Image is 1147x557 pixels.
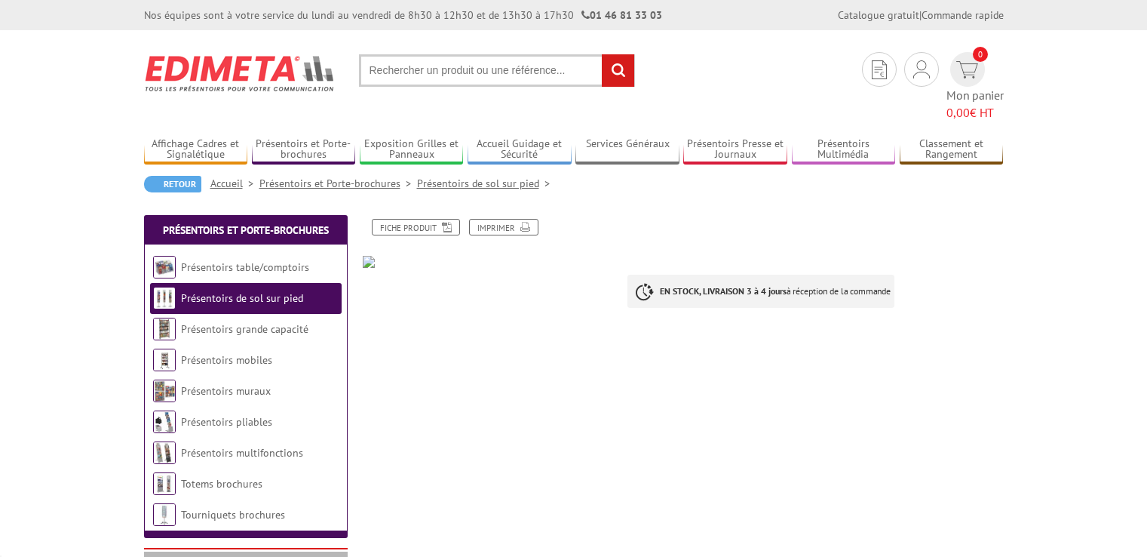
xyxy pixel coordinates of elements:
[181,322,308,336] a: Présentoirs grande capacité
[181,291,303,305] a: Présentoirs de sol sur pied
[181,415,272,429] a: Présentoirs pliables
[973,47,988,62] span: 0
[144,137,248,162] a: Affichage Cadres et Signalétique
[660,285,787,297] strong: EN STOCK, LIVRAISON 3 à 4 jours
[946,52,1004,122] a: devis rapide 0 Mon panier 0,00€ HT
[792,137,896,162] a: Présentoirs Multimédia
[946,105,970,120] span: 0,00
[468,137,572,162] a: Accueil Guidage et Sécurité
[210,177,259,190] a: Accueil
[153,380,176,402] img: Présentoirs muraux
[259,177,417,190] a: Présentoirs et Porte-brochures
[946,87,1004,122] span: Mon panier
[417,177,556,190] a: Présentoirs de sol sur pied
[144,45,336,101] img: Edimeta
[372,219,460,235] a: Fiche produit
[575,137,679,162] a: Services Généraux
[946,104,1004,122] span: € HT
[872,60,887,79] img: devis rapide
[153,442,176,464] img: Présentoirs multifonctions
[913,60,930,78] img: devis rapide
[181,384,271,398] a: Présentoirs muraux
[627,275,894,308] p: à réception de la commande
[153,411,176,433] img: Présentoirs pliables
[163,223,329,237] a: Présentoirs et Porte-brochures
[144,8,662,23] div: Nos équipes sont à votre service du lundi au vendredi de 8h30 à 12h30 et de 13h30 à 17h30
[581,8,662,22] strong: 01 46 81 33 03
[956,61,978,78] img: devis rapide
[153,287,176,309] img: Présentoirs de sol sur pied
[838,8,1004,23] div: |
[153,503,176,526] img: Tourniquets brochures
[360,137,464,162] a: Exposition Grilles et Panneaux
[181,353,272,367] a: Présentoirs mobiles
[153,318,176,340] img: Présentoirs grande capacité
[683,137,787,162] a: Présentoirs Presse et Journaux
[181,477,262,491] a: Totems brochures
[252,137,356,162] a: Présentoirs et Porte-brochures
[838,8,919,22] a: Catalogue gratuit
[469,219,538,235] a: Imprimer
[922,8,1004,22] a: Commande rapide
[153,472,176,495] img: Totems brochures
[181,508,285,522] a: Tourniquets brochures
[181,260,309,274] a: Présentoirs table/comptoirs
[359,54,635,87] input: Rechercher un produit ou une référence...
[602,54,634,87] input: rechercher
[900,137,1004,162] a: Classement et Rangement
[144,176,201,192] a: Retour
[153,256,176,278] img: Présentoirs table/comptoirs
[153,349,176,371] img: Présentoirs mobiles
[181,446,303,460] a: Présentoirs multifonctions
